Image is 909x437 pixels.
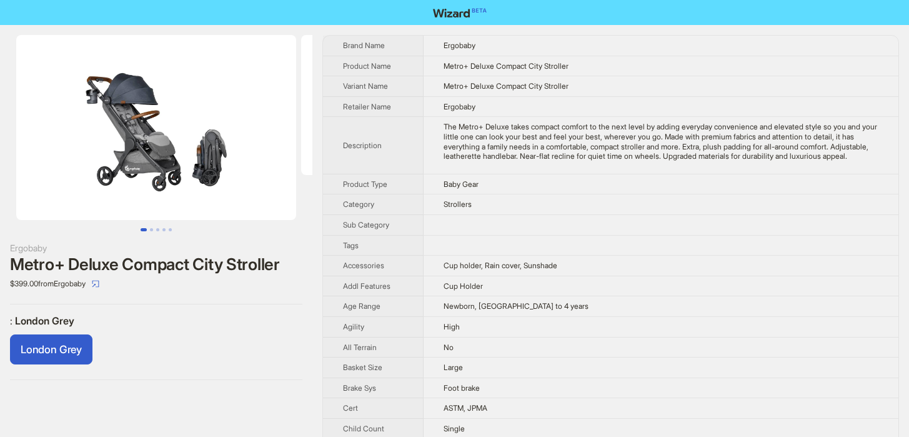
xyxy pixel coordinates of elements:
[444,179,479,189] span: Baby Gear
[444,61,569,71] span: Metro+ Deluxe Compact City Stroller
[343,81,388,91] span: Variant Name
[343,241,359,250] span: Tags
[444,199,472,209] span: Strollers
[343,61,391,71] span: Product Name
[343,220,389,229] span: Sub Category
[10,314,15,327] span: :
[92,280,99,288] span: select
[343,301,380,311] span: Age Range
[444,383,480,393] span: Foot brake
[444,403,487,413] span: ASTM, JPMA
[444,424,465,433] span: Single
[16,35,296,220] img: Metro+ Deluxe Compact City Stroller Metro+ Deluxe Compact City Stroller image 1
[444,122,878,161] div: The Metro+ Deluxe takes compact comfort to the next level by adding everyday convenience and elev...
[15,314,74,327] span: London Grey
[444,322,460,331] span: High
[343,41,385,50] span: Brand Name
[150,228,153,231] button: Go to slide 2
[141,228,147,231] button: Go to slide 1
[444,261,557,270] span: Cup holder, Rain cover, Sunshade
[343,141,382,150] span: Description
[343,383,376,393] span: Brake Sys
[444,281,483,291] span: Cup Holder
[343,322,364,331] span: Agility
[10,255,302,274] div: Metro+ Deluxe Compact City Stroller
[169,228,172,231] button: Go to slide 5
[444,102,475,111] span: Ergobaby
[301,35,514,175] img: Metro+ Deluxe Compact City Stroller Metro+ Deluxe Compact City Stroller image 2
[343,403,358,413] span: Cert
[444,363,463,372] span: Large
[343,343,377,352] span: All Terrain
[444,343,454,352] span: No
[162,228,166,231] button: Go to slide 4
[444,301,589,311] span: Newborn, [GEOGRAPHIC_DATA] to 4 years
[156,228,159,231] button: Go to slide 3
[343,179,387,189] span: Product Type
[343,281,390,291] span: Addl Features
[343,424,384,433] span: Child Count
[10,334,92,364] label: available
[10,241,302,255] div: Ergobaby
[343,261,384,270] span: Accessories
[444,41,475,50] span: Ergobaby
[343,363,382,372] span: Basket Size
[10,274,302,294] div: $399.00 from Ergobaby
[21,343,82,356] span: London Grey
[343,102,391,111] span: Retailer Name
[343,199,374,209] span: Category
[444,81,569,91] span: Metro+ Deluxe Compact City Stroller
